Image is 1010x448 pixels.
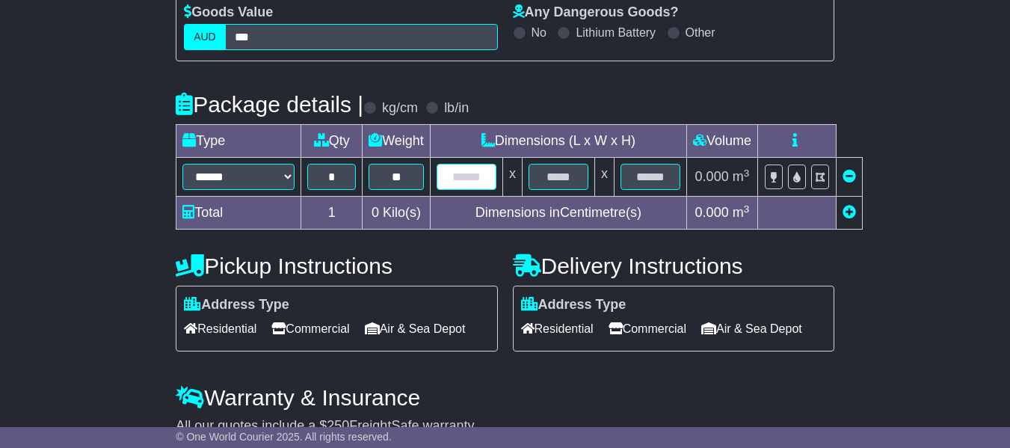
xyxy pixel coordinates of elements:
span: 0.000 [695,169,729,184]
label: Goods Value [184,4,273,21]
span: m [733,205,750,220]
td: x [594,158,614,197]
td: Volume [686,125,757,158]
span: Residential [521,317,594,340]
span: Air & Sea Depot [701,317,802,340]
td: Qty [301,125,363,158]
span: Residential [184,317,256,340]
span: © One World Courier 2025. All rights reserved. [176,431,392,443]
h4: Warranty & Insurance [176,385,834,410]
div: All our quotes include a $ FreightSafe warranty. [176,418,834,435]
td: Total [176,197,301,230]
label: Any Dangerous Goods? [513,4,679,21]
td: Dimensions (L x W x H) [430,125,686,158]
span: Commercial [609,317,686,340]
span: 0 [372,205,379,220]
label: Address Type [184,297,289,313]
sup: 3 [744,168,750,179]
sup: 3 [744,203,750,215]
span: Air & Sea Depot [365,317,466,340]
a: Remove this item [843,169,856,184]
label: Address Type [521,297,626,313]
span: Commercial [271,317,349,340]
span: m [733,169,750,184]
label: kg/cm [382,100,418,117]
label: Other [686,25,715,40]
td: Kilo(s) [363,197,431,230]
span: 250 [327,418,349,433]
h4: Pickup Instructions [176,254,497,278]
td: Weight [363,125,431,158]
label: lb/in [444,100,469,117]
td: x [502,158,522,197]
span: 0.000 [695,205,729,220]
h4: Delivery Instructions [513,254,834,278]
label: AUD [184,24,226,50]
td: Type [176,125,301,158]
label: Lithium Battery [576,25,656,40]
td: 1 [301,197,363,230]
td: Dimensions in Centimetre(s) [430,197,686,230]
a: Add new item [843,205,856,220]
label: No [532,25,546,40]
h4: Package details | [176,92,363,117]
